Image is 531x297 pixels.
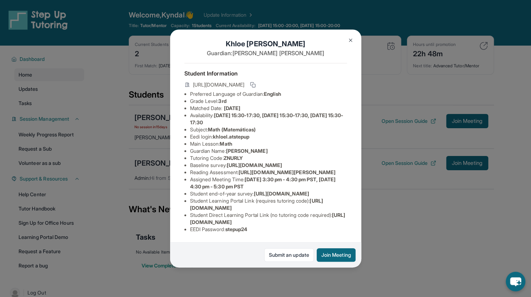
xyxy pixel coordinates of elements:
[190,169,347,176] li: Reading Assessment :
[190,176,347,190] li: Assigned Meeting Time :
[224,155,243,161] span: ZNURLY
[190,140,347,147] li: Main Lesson :
[226,148,268,154] span: [PERSON_NAME]
[190,98,347,105] li: Grade Level:
[239,169,336,175] span: [URL][DOMAIN_NAME][PERSON_NAME]
[218,98,226,104] span: 3rd
[225,226,247,232] span: stepup24
[254,191,309,197] span: [URL][DOMAIN_NAME]
[193,81,244,88] span: [URL][DOMAIN_NAME]
[264,91,281,97] span: English
[184,49,347,57] p: Guardian: [PERSON_NAME] [PERSON_NAME]
[348,37,353,43] img: Close Icon
[220,141,232,147] span: Math
[190,105,347,112] li: Matched Date:
[506,272,525,291] button: chat-button
[249,80,257,89] button: Copy link
[190,176,336,189] span: [DATE] 3:30 pm - 4:30 pm PST, [DATE] 4:30 pm - 5:30 pm PST
[190,90,347,98] li: Preferred Language of Guardian:
[184,69,347,78] h4: Student Information
[224,105,240,111] span: [DATE]
[264,248,314,262] a: Submit an update
[190,212,347,226] li: Student Direct Learning Portal Link (no tutoring code required) :
[190,112,347,126] li: Availability:
[190,112,343,125] span: [DATE] 15:30-17:30, [DATE] 15:30-17:30, [DATE] 15:30-17:30
[227,162,282,168] span: [URL][DOMAIN_NAME]
[190,155,347,162] li: Tutoring Code :
[190,226,347,233] li: EEDI Password :
[184,39,347,49] h1: Khloe [PERSON_NAME]
[190,162,347,169] li: Baseline survey :
[190,190,347,197] li: Student end-of-year survey :
[190,126,347,133] li: Subject :
[317,248,356,262] button: Join Meeting
[208,126,256,132] span: Math (Matemáticas)
[190,147,347,155] li: Guardian Name :
[190,133,347,140] li: Eedi login :
[190,197,347,212] li: Student Learning Portal Link (requires tutoring code) :
[213,134,249,140] span: khloel.atstepup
